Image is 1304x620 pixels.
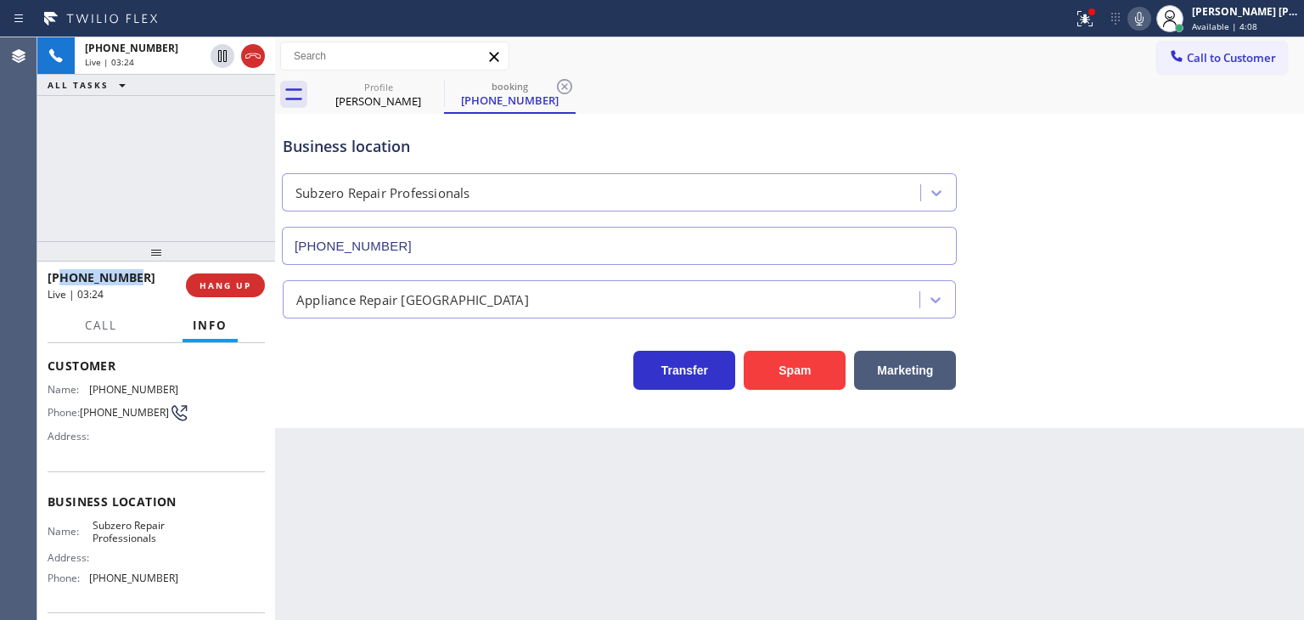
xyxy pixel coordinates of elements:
span: [PHONE_NUMBER] [89,383,178,396]
input: Phone Number [282,227,957,265]
span: Live | 03:24 [48,287,104,302]
span: Call [85,318,117,333]
div: [PHONE_NUMBER] [446,93,574,108]
span: [PHONE_NUMBER] [80,406,169,419]
span: Address: [48,551,93,564]
span: Business location [48,493,265,510]
button: HANG UP [186,273,265,297]
span: Address: [48,430,93,442]
button: Info [183,309,238,342]
span: Available | 4:08 [1192,20,1257,32]
div: Appliance Repair [GEOGRAPHIC_DATA] [296,290,529,309]
button: Call to Customer [1157,42,1287,74]
span: Phone: [48,572,89,584]
button: Call [75,309,127,342]
span: [PHONE_NUMBER] [89,572,178,584]
span: Phone: [48,406,80,419]
div: Subzero Repair Professionals [295,183,470,203]
div: [PERSON_NAME] [314,93,442,109]
button: Marketing [854,351,956,390]
span: Info [193,318,228,333]
button: Spam [744,351,846,390]
span: Name: [48,525,93,538]
button: Transfer [633,351,735,390]
span: Name: [48,383,89,396]
span: Subzero Repair Professionals [93,519,177,545]
span: ALL TASKS [48,79,109,91]
div: Molly Laughlin [314,76,442,114]
div: [PERSON_NAME] [PERSON_NAME] [1192,4,1299,19]
button: Hold Customer [211,44,234,68]
div: (201) 694-0721 [446,76,574,112]
div: booking [446,80,574,93]
span: [PHONE_NUMBER] [85,41,178,55]
input: Search [281,42,509,70]
span: Customer [48,358,265,374]
span: HANG UP [200,279,251,291]
button: Hang up [241,44,265,68]
span: Call to Customer [1187,50,1276,65]
span: [PHONE_NUMBER] [48,269,155,285]
span: Live | 03:24 [85,56,134,68]
button: Mute [1127,7,1151,31]
button: ALL TASKS [37,75,143,95]
div: Business location [283,135,956,158]
div: Profile [314,81,442,93]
